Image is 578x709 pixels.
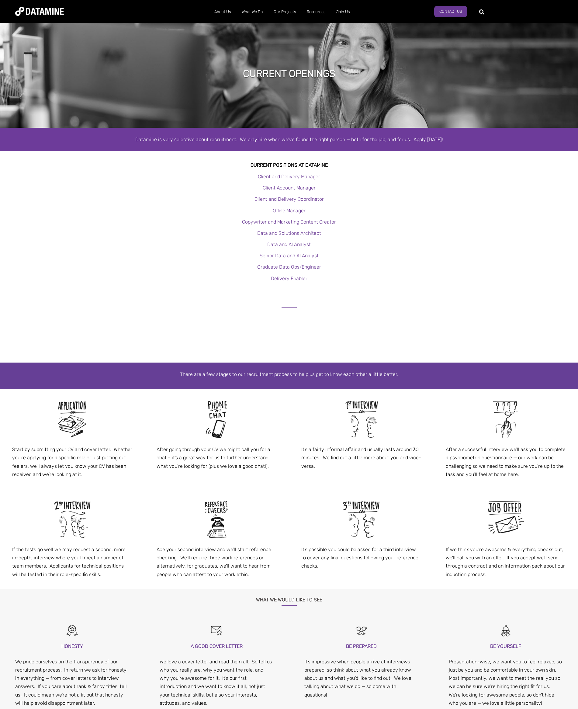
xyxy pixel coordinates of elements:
a: Senior Data and AI Analyst [260,253,319,259]
p: Ace your second interview and we’ll start reference checking. We’ll require three work references... [157,545,277,579]
h3: WHAT WE WOULD LIKE TO SEE [116,589,462,606]
h3: BE PREPARED [304,642,418,650]
p: We pride ourselves on the transparency of our recruitment process. In return we ask for honesty i... [15,658,129,707]
img: Datamine [15,7,64,16]
p: After going through your CV we might call you for a chat – it’s a great way for us to further und... [157,445,277,470]
img: Honesty [65,624,79,638]
strong: Current Positions at datamine [251,162,328,168]
a: About Us [209,4,236,20]
img: Join Us! [338,497,384,542]
p: We love a cover letter and read them all. So tell us who you really are, why you want the role, a... [160,658,274,707]
img: BE YOURSELF [499,624,513,638]
a: Graduate Data Ops/Engineer [257,264,321,270]
p: Start by submitting your CV and cover letter. Whether you’re applying for a specific role or just... [12,445,132,478]
h3: BE YOURSELF [449,642,563,650]
a: Our Projects [268,4,301,20]
img: BE PREPARED [355,624,368,638]
img: Join Us! [483,397,528,442]
a: Client and Delivery Manager [258,174,320,179]
a: Data and AI Analyst [267,242,311,247]
img: Join Us! [483,497,528,542]
a: Client and Delivery Coordinator [254,196,324,202]
img: Join Us! [338,397,384,442]
a: Office Manager [273,208,306,214]
img: Join Us! [194,497,240,542]
img: Join Us! [50,397,95,442]
p: It’s a fairly informal affair and usually lasts around 30 minutes. We find out a little more abou... [301,445,421,470]
a: What We Do [236,4,268,20]
p: It’s impressive when people arrive at interviews prepared, so think about what you already know a... [304,658,418,699]
img: A GOOD COVER LETTER [210,624,223,638]
h1: Current Openings [243,67,335,80]
p: If we think you’re awesome & everything checks out, we’ll call you with an offer. If you accept w... [446,545,566,579]
a: Contact Us [434,6,467,17]
a: Copywriter and Marketing Content Creator [242,219,336,225]
h3: A GOOD COVER LETTER [160,642,274,650]
p: Presentation-wise, we want you to feel relaxed, so just be you and be comfortable in your own ski... [449,658,563,707]
p: There are a few stages to our recruitment process to help us get to know each other a little better. [116,370,462,378]
a: Join Us [331,4,355,20]
img: Join Us! [50,497,95,542]
p: After a successful interview we’ll ask you to complete a psychometric questionnaire — our work ca... [446,445,566,478]
p: It’s possible you could be asked for a third interview to cover any final questions following you... [301,545,421,570]
a: Client Account Manager [263,185,316,191]
a: Resources [301,4,331,20]
h3: HONESTY [15,642,129,650]
p: If the tests go well we may request a second, more in-depth, interview where you’ll meet a number... [12,545,132,579]
a: Delivery Enabler [271,276,307,281]
img: Join Us! [194,397,240,442]
a: Data and Solutions Architect [257,230,321,236]
div: Datamine is very selective about recruitment. We only hire when we've found the right person — bo... [116,135,462,144]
